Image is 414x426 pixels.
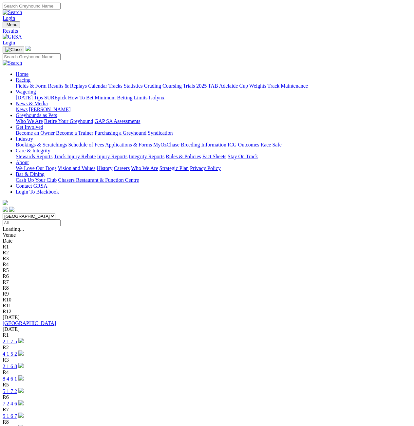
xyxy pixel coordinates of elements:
a: Stewards Reports [16,154,52,159]
a: Vision and Values [58,165,95,171]
a: 5 1 6 7 [3,413,17,419]
div: R1 [3,244,411,250]
a: 7 2 4 6 [3,401,17,406]
div: R6 [3,273,411,279]
div: Results [3,28,411,34]
div: About [16,165,411,171]
a: Racing [16,77,30,83]
a: Applications & Forms [105,142,152,147]
a: Care & Integrity [16,148,50,153]
div: R1 [3,332,411,338]
img: play-circle.svg [18,350,24,356]
div: R8 [3,285,411,291]
a: 4 1 5 2 [3,351,17,357]
div: R11 [3,303,411,309]
a: [PERSON_NAME] [29,107,70,112]
input: Search [3,3,61,9]
a: Privacy Policy [190,165,221,171]
div: Venue [3,232,411,238]
a: Injury Reports [97,154,127,159]
a: Tracks [108,83,122,89]
a: Statistics [124,83,143,89]
div: Bar & Dining [16,177,411,183]
a: Bookings & Scratchings [16,142,67,147]
a: Integrity Reports [129,154,164,159]
img: logo-grsa-white.png [26,46,31,51]
img: Close [5,47,22,52]
a: Track Injury Rebate [54,154,96,159]
img: logo-grsa-white.png [3,200,8,205]
a: Calendar [88,83,107,89]
a: Bar & Dining [16,171,45,177]
a: Cash Up Your Club [16,177,57,183]
img: play-circle.svg [18,338,24,343]
span: Loading... [3,226,24,232]
a: 5 1 7 2 [3,388,17,394]
a: Rules & Policies [166,154,201,159]
a: Isolynx [149,95,164,100]
a: Greyhounds as Pets [16,112,57,118]
a: Retire Your Greyhound [44,118,93,124]
a: Schedule of Fees [68,142,104,147]
div: R3 [3,256,411,262]
a: Trials [183,83,195,89]
div: R10 [3,297,411,303]
a: Results & Replays [48,83,87,89]
img: play-circle.svg [18,375,24,381]
div: R9 [3,291,411,297]
div: Date [3,238,411,244]
a: 2025 TAB Adelaide Cup [196,83,248,89]
button: Toggle navigation [3,46,24,53]
div: Industry [16,142,411,148]
div: R3 [3,357,411,363]
a: How To Bet [68,95,94,100]
a: Fields & Form [16,83,47,89]
img: Search [3,9,22,15]
a: Chasers Restaurant & Function Centre [58,177,139,183]
a: SUREpick [44,95,66,100]
img: play-circle.svg [18,388,24,393]
a: Who We Are [16,118,43,124]
a: 2 1 6 8 [3,364,17,369]
div: R4 [3,262,411,267]
div: R2 [3,345,411,350]
a: Become an Owner [16,130,55,136]
a: Purchasing a Greyhound [95,130,146,136]
div: [DATE] [3,326,411,332]
div: R5 [3,267,411,273]
button: Toggle navigation [3,21,20,28]
a: Who We Are [131,165,158,171]
div: Get Involved [16,130,411,136]
a: Breeding Information [181,142,226,147]
input: Select date [3,219,61,226]
a: Track Maintenance [268,83,308,89]
a: Minimum Betting Limits [95,95,147,100]
a: GAP SA Assessments [95,118,141,124]
a: Careers [114,165,130,171]
a: [DATE] Tips [16,95,43,100]
a: News [16,107,28,112]
div: Wagering [16,95,411,101]
a: Wagering [16,89,36,94]
a: ICG Outcomes [228,142,259,147]
img: GRSA [3,34,22,40]
a: 2 1 7 5 [3,339,17,344]
div: R7 [3,279,411,285]
a: History [97,165,112,171]
a: Grading [144,83,161,89]
img: twitter.svg [9,207,14,212]
div: Greyhounds as Pets [16,118,411,124]
a: Syndication [148,130,173,136]
a: Login [3,15,15,21]
a: Login To Blackbook [16,189,59,195]
a: Strategic Plan [160,165,189,171]
div: R6 [3,394,411,400]
a: [GEOGRAPHIC_DATA] [3,320,56,326]
img: facebook.svg [3,207,8,212]
img: play-circle.svg [18,413,24,418]
div: R8 [3,419,411,425]
div: R5 [3,382,411,388]
span: Menu [7,22,17,27]
a: Industry [16,136,33,142]
a: News & Media [16,101,48,106]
